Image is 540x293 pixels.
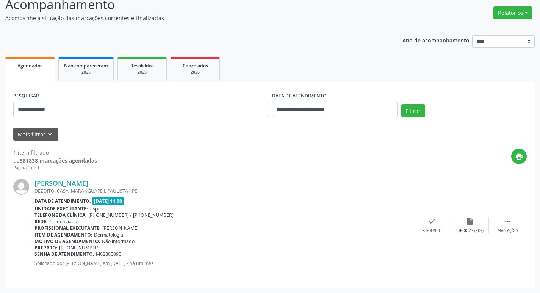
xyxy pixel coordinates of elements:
span: M02805095 [96,251,121,257]
span: Credenciada [49,218,77,225]
i: print [515,152,523,161]
button: Mais filtroskeyboard_arrow_down [13,128,58,141]
b: Unidade executante: [34,205,88,212]
button: print [511,149,527,164]
span: [DATE] 14:00 [92,197,124,205]
b: Rede: [34,218,48,225]
span: Dermatologia [94,232,123,238]
p: Ano de acompanhamento [402,35,470,45]
div: 2025 [64,69,108,75]
i: check [428,217,436,226]
span: [PHONE_NUMBER] [59,244,100,251]
label: PESQUISAR [13,90,39,102]
div: Resolvido [422,228,441,233]
i:  [504,217,512,226]
b: Motivo de agendamento: [34,238,100,244]
p: Solicitado por [PERSON_NAME] em [DATE] - há um mês [34,260,413,266]
b: Item de agendamento: [34,232,92,238]
span: Uspe [89,205,101,212]
button: Filtrar [401,104,425,117]
button: Relatórios [493,6,532,19]
div: 2025 [123,69,161,75]
div: 2025 [176,69,214,75]
span: Cancelados [183,63,208,69]
span: [PHONE_NUMBER] / [PHONE_NUMBER] [88,212,174,218]
i: keyboard_arrow_down [46,130,54,138]
div: DEZOITO, CASA, MARANGUAPE I, PAULISTA - PE [34,188,413,194]
div: Exportar (PDF) [456,228,484,233]
div: 1 item filtrado [13,149,97,157]
i: insert_drive_file [466,217,474,226]
strong: 561838 marcações agendadas [20,157,97,164]
span: Não compareceram [64,63,108,69]
span: Não informado [102,238,135,244]
div: Mais ações [498,228,518,233]
label: DATA DE ATENDIMENTO [272,90,327,102]
img: img [13,179,29,195]
span: [PERSON_NAME] [102,225,139,231]
b: Preparo: [34,244,58,251]
div: de [13,157,97,165]
b: Senha de atendimento: [34,251,94,257]
b: Profissional executante: [34,225,101,231]
div: Página 1 de 1 [13,165,97,171]
p: Acompanhe a situação das marcações correntes e finalizadas [5,14,376,22]
b: Data de atendimento: [34,198,91,204]
span: Resolvidos [130,63,154,69]
b: Telefone da clínica: [34,212,87,218]
span: Agendados [17,63,42,69]
a: [PERSON_NAME] [34,179,88,187]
